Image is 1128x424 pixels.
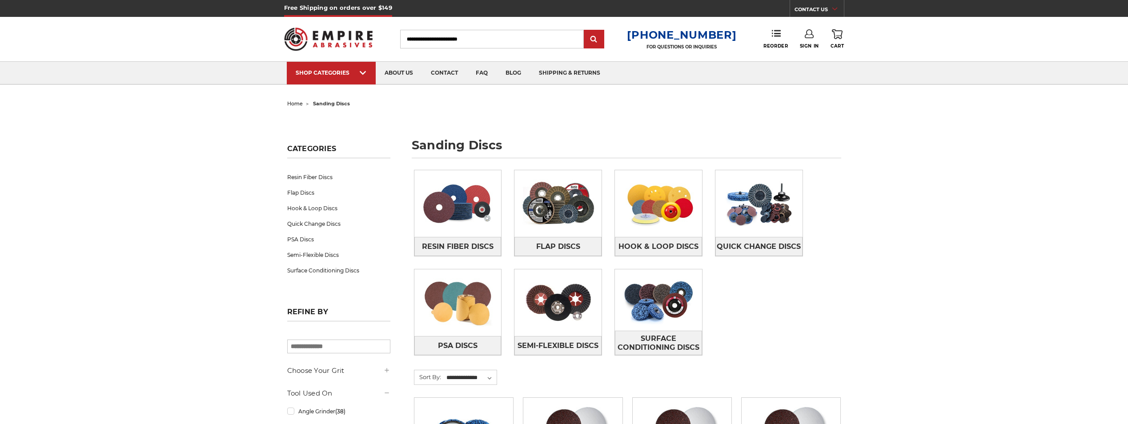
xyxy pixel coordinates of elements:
[497,62,530,84] a: blog
[530,62,609,84] a: shipping & returns
[795,4,844,17] a: CONTACT US
[376,62,422,84] a: about us
[831,43,844,49] span: Cart
[615,237,702,256] a: Hook & Loop Discs
[414,336,502,355] a: PSA Discs
[335,408,345,415] span: (38)
[287,404,390,419] a: Angle Grinder
[536,239,580,254] span: Flap Discs
[422,62,467,84] a: contact
[287,308,390,321] h5: Refine by
[414,173,502,234] img: Resin Fiber Discs
[287,200,390,216] a: Hook & Loop Discs
[438,338,478,353] span: PSA Discs
[287,216,390,232] a: Quick Change Discs
[627,28,736,41] a: [PHONE_NUMBER]
[287,169,390,185] a: Resin Fiber Discs
[715,237,803,256] a: Quick Change Discs
[717,239,801,254] span: Quick Change Discs
[514,272,602,333] img: Semi-Flexible Discs
[585,31,603,48] input: Submit
[313,100,350,107] span: sanding discs
[284,22,373,56] img: Empire Abrasives
[518,338,598,353] span: Semi-Flexible Discs
[414,237,502,256] a: Resin Fiber Discs
[615,173,702,234] img: Hook & Loop Discs
[287,185,390,200] a: Flap Discs
[627,44,736,50] p: FOR QUESTIONS OR INQUIRIES
[414,272,502,333] img: PSA Discs
[715,173,803,234] img: Quick Change Discs
[287,232,390,247] a: PSA Discs
[615,269,702,331] img: Surface Conditioning Discs
[422,239,494,254] span: Resin Fiber Discs
[287,247,390,263] a: Semi-Flexible Discs
[514,237,602,256] a: Flap Discs
[514,173,602,234] img: Flap Discs
[412,139,841,158] h1: sanding discs
[615,331,702,355] span: Surface Conditioning Discs
[287,100,303,107] a: home
[618,239,698,254] span: Hook & Loop Discs
[514,336,602,355] a: Semi-Flexible Discs
[296,69,367,76] div: SHOP CATEGORIES
[414,370,441,384] label: Sort By:
[763,43,788,49] span: Reorder
[287,263,390,278] a: Surface Conditioning Discs
[831,29,844,49] a: Cart
[445,371,497,384] select: Sort By:
[615,331,702,355] a: Surface Conditioning Discs
[287,388,390,399] h5: Tool Used On
[763,29,788,48] a: Reorder
[467,62,497,84] a: faq
[800,43,819,49] span: Sign In
[287,144,390,158] h5: Categories
[287,365,390,376] h5: Choose Your Grit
